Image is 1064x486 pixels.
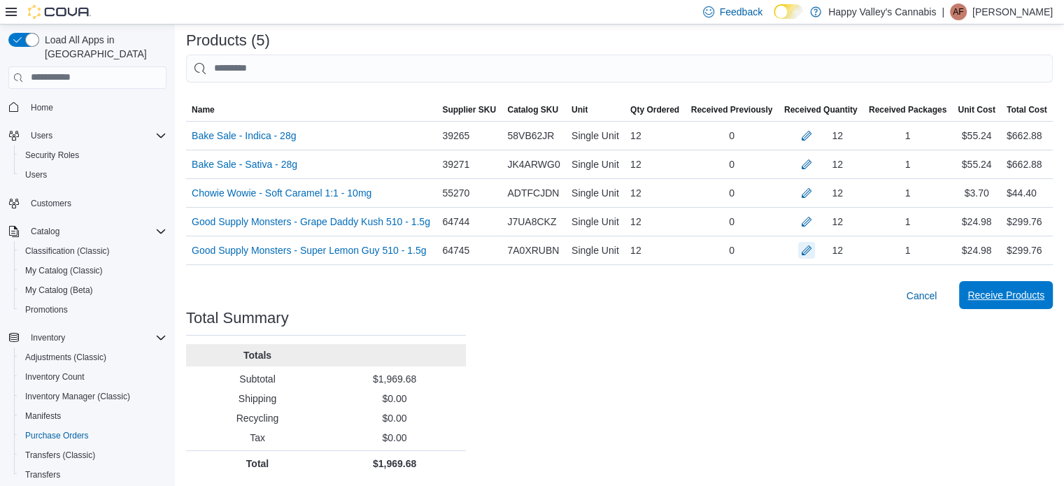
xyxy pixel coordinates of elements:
[186,55,1053,83] input: This is a search bar. After typing your query, hit enter to filter the results lower in the page.
[625,122,685,150] div: 12
[31,130,52,141] span: Users
[25,450,95,461] span: Transfers (Classic)
[25,194,166,212] span: Customers
[972,3,1053,20] p: [PERSON_NAME]
[31,198,71,209] span: Customers
[329,457,460,471] p: $1,969.68
[442,185,469,201] span: 55270
[25,430,89,441] span: Purchase Orders
[39,33,166,61] span: Load All Apps in [GEOGRAPHIC_DATA]
[329,392,460,406] p: $0.00
[20,427,94,444] a: Purchase Orders
[20,388,166,405] span: Inventory Manager (Classic)
[1007,156,1042,173] div: $662.88
[942,3,944,20] p: |
[442,104,496,115] span: Supplier SKU
[14,300,172,320] button: Promotions
[784,104,858,115] span: Received Quantity
[832,156,843,173] div: 12
[20,466,166,483] span: Transfers
[14,465,172,485] button: Transfers
[329,372,460,386] p: $1,969.68
[1007,127,1042,144] div: $662.88
[832,242,843,259] div: 12
[1007,104,1047,115] span: Total Cost
[774,4,803,19] input: Dark Mode
[25,265,103,276] span: My Catalog (Classic)
[863,150,952,178] div: 1
[832,127,843,144] div: 12
[192,457,323,471] p: Total
[1007,242,1042,259] div: $299.76
[20,147,85,164] a: Security Roles
[685,208,778,236] div: 0
[3,222,172,241] button: Catalog
[863,122,952,150] div: 1
[832,213,843,230] div: 12
[25,99,166,116] span: Home
[691,104,773,115] span: Received Previously
[774,19,774,20] span: Dark Mode
[25,410,61,422] span: Manifests
[20,408,166,424] span: Manifests
[20,466,66,483] a: Transfers
[20,408,66,424] a: Manifests
[25,371,85,383] span: Inventory Count
[192,104,215,115] span: Name
[20,301,166,318] span: Promotions
[20,427,166,444] span: Purchase Orders
[192,348,323,362] p: Totals
[566,208,625,236] div: Single Unit
[20,447,101,464] a: Transfers (Classic)
[625,179,685,207] div: 12
[566,122,625,150] div: Single Unit
[14,241,172,261] button: Classification (Classic)
[1007,185,1037,201] div: $44.40
[14,445,172,465] button: Transfers (Classic)
[442,213,469,230] span: 64744
[442,242,469,259] span: 64745
[20,369,90,385] a: Inventory Count
[25,223,166,240] span: Catalog
[20,243,115,259] a: Classification (Classic)
[832,185,843,201] div: 12
[20,447,166,464] span: Transfers (Classic)
[502,99,566,121] button: Catalog SKU
[442,127,469,144] span: 39265
[25,245,110,257] span: Classification (Classic)
[25,329,166,346] span: Inventory
[507,156,560,173] span: JK4ARWG0
[192,213,430,230] a: Good Supply Monsters - Grape Daddy Kush 510 - 1.5g
[572,104,588,115] span: Unit
[20,301,73,318] a: Promotions
[20,262,166,279] span: My Catalog (Classic)
[685,122,778,150] div: 0
[25,391,130,402] span: Inventory Manager (Classic)
[566,236,625,264] div: Single Unit
[20,282,166,299] span: My Catalog (Beta)
[14,165,172,185] button: Users
[437,99,502,121] button: Supplier SKU
[863,179,952,207] div: 1
[952,208,1001,236] div: $24.98
[3,97,172,117] button: Home
[192,156,297,173] a: Bake Sale - Sativa - 28g
[863,208,952,236] div: 1
[685,236,778,264] div: 0
[14,367,172,387] button: Inventory Count
[14,426,172,445] button: Purchase Orders
[507,127,554,144] span: 58VB62JR
[958,104,995,115] span: Unit Cost
[959,281,1053,309] button: Receive Products
[14,348,172,367] button: Adjustments (Classic)
[828,3,936,20] p: Happy Valley's Cannabis
[3,126,172,145] button: Users
[20,147,166,164] span: Security Roles
[1007,213,1042,230] div: $299.76
[20,166,166,183] span: Users
[25,469,60,480] span: Transfers
[566,150,625,178] div: Single Unit
[952,179,1001,207] div: $3.70
[25,127,166,144] span: Users
[25,150,79,161] span: Security Roles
